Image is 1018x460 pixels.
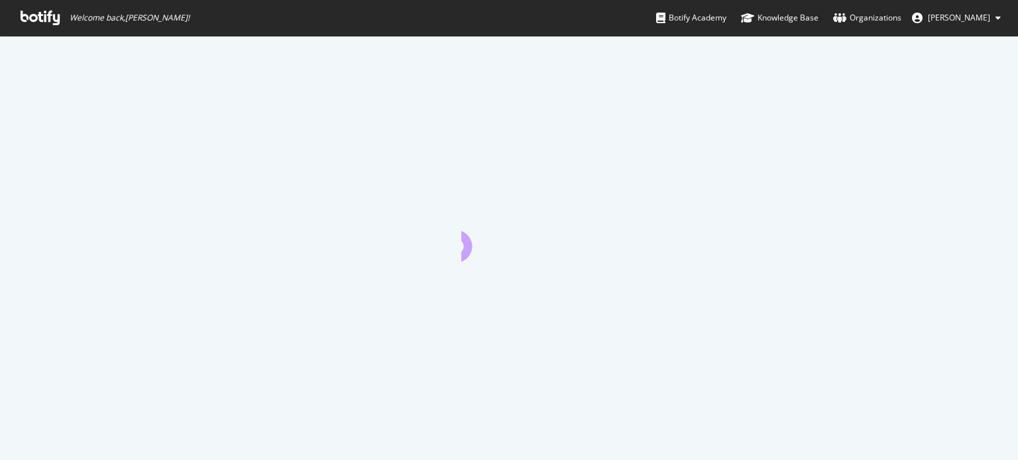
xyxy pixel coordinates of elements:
button: [PERSON_NAME] [901,7,1011,28]
div: Organizations [833,11,901,24]
div: Knowledge Base [741,11,819,24]
span: Jonas Correia [928,12,990,23]
div: animation [461,214,557,261]
span: Welcome back, [PERSON_NAME] ! [70,13,190,23]
div: Botify Academy [656,11,726,24]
